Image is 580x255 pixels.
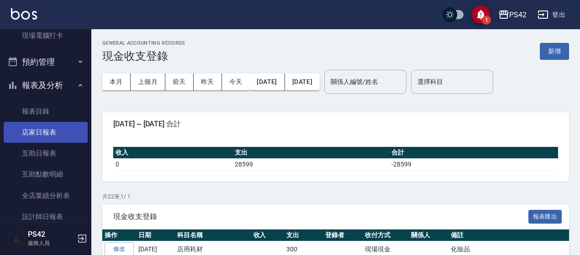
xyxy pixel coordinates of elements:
[28,239,74,247] p: 服務人員
[102,229,136,241] th: 操作
[113,212,528,221] span: 現金收支登錄
[4,73,88,97] button: 報表及分析
[363,229,409,241] th: 收付方式
[249,73,285,90] button: [DATE]
[4,143,88,164] a: 互助日報表
[113,147,232,159] th: 收入
[4,101,88,122] a: 報表目錄
[136,229,175,241] th: 日期
[509,9,527,21] div: PS42
[4,164,88,185] a: 互助點數明細
[194,73,222,90] button: 昨天
[131,73,165,90] button: 上個月
[4,25,88,46] a: 現場電腦打卡
[323,229,363,241] th: 登錄者
[285,73,320,90] button: [DATE]
[102,73,131,90] button: 本月
[540,47,569,55] a: 新增
[175,229,251,241] th: 科目名稱
[113,120,558,129] span: [DATE] ~ [DATE] 合計
[528,212,562,220] a: 報表匯出
[4,206,88,227] a: 設計師日報表
[28,230,74,239] h5: PS42
[113,158,232,170] td: 0
[472,5,490,24] button: save
[102,40,185,46] h2: GENERAL ACCOUNTING RECORDS
[251,229,285,241] th: 收入
[482,16,491,25] span: 1
[284,229,323,241] th: 支出
[222,73,250,90] button: 今天
[102,193,569,201] p: 共 22 筆, 1 / 1
[232,158,389,170] td: 28599
[409,229,448,241] th: 關係人
[4,122,88,143] a: 店家日報表
[389,158,558,170] td: -28599
[4,185,88,206] a: 全店業績分析表
[528,210,562,224] button: 報表匯出
[7,229,26,248] img: Person
[495,5,530,24] button: PS42
[4,50,88,74] button: 預約管理
[534,6,569,23] button: 登出
[232,147,389,159] th: 支出
[11,8,37,20] img: Logo
[165,73,194,90] button: 前天
[540,43,569,60] button: 新增
[389,147,558,159] th: 合計
[102,50,185,62] h3: 現金收支登錄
